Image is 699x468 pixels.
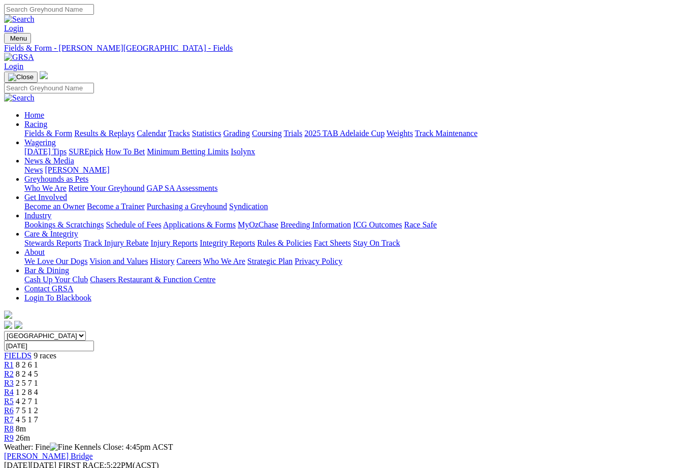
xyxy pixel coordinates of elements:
[4,15,35,24] img: Search
[4,83,94,93] input: Search
[24,184,695,193] div: Greyhounds as Pets
[8,73,34,81] img: Close
[69,147,103,156] a: SUREpick
[4,72,38,83] button: Toggle navigation
[4,341,94,351] input: Select date
[24,275,88,284] a: Cash Up Your Club
[4,424,14,433] a: R8
[238,220,278,229] a: MyOzChase
[24,129,695,138] div: Racing
[247,257,293,265] a: Strategic Plan
[24,266,69,275] a: Bar & Dining
[404,220,436,229] a: Race Safe
[24,138,56,147] a: Wagering
[4,351,31,360] a: FIELDS
[24,275,695,284] div: Bar & Dining
[4,397,14,406] a: R5
[304,129,385,138] a: 2025 TAB Adelaide Cup
[176,257,201,265] a: Careers
[24,147,695,156] div: Wagering
[24,284,73,293] a: Contact GRSA
[4,53,34,62] img: GRSA
[16,433,30,442] span: 26m
[4,370,14,378] a: R2
[24,220,104,229] a: Bookings & Scratchings
[24,156,74,165] a: News & Media
[314,239,351,247] a: Fact Sheets
[4,93,35,103] img: Search
[150,257,174,265] a: History
[224,129,250,138] a: Grading
[387,129,413,138] a: Weights
[24,239,695,248] div: Care & Integrity
[24,129,72,138] a: Fields & Form
[16,379,38,387] span: 2 5 7 1
[24,165,43,174] a: News
[4,62,23,71] a: Login
[16,370,38,378] span: 8 2 4 5
[147,147,229,156] a: Minimum Betting Limits
[24,293,91,302] a: Login To Blackbook
[4,379,14,387] a: R3
[415,129,478,138] a: Track Maintenance
[14,321,22,329] img: twitter.svg
[87,202,145,211] a: Become a Trainer
[24,220,695,229] div: Industry
[16,415,38,424] span: 4 5 1 7
[24,147,67,156] a: [DATE] Tips
[90,275,215,284] a: Chasers Restaurant & Function Centre
[4,4,94,15] input: Search
[24,165,695,175] div: News & Media
[16,424,26,433] span: 8m
[4,433,14,442] a: R9
[24,175,88,183] a: Greyhounds as Pets
[4,406,14,415] a: R6
[4,360,14,369] a: R1
[295,257,342,265] a: Privacy Policy
[45,165,109,174] a: [PERSON_NAME]
[4,452,93,460] a: [PERSON_NAME] Bridge
[24,193,67,202] a: Get Involved
[4,415,14,424] span: R7
[69,184,145,192] a: Retire Your Greyhound
[4,33,31,44] button: Toggle navigation
[16,388,38,396] span: 1 2 8 4
[24,111,44,119] a: Home
[150,239,198,247] a: Injury Reports
[74,129,135,138] a: Results & Replays
[24,257,87,265] a: We Love Our Dogs
[10,35,27,42] span: Menu
[34,351,56,360] span: 9 races
[24,248,45,256] a: About
[4,311,12,319] img: logo-grsa-white.png
[16,406,38,415] span: 7 5 1 2
[4,44,695,53] a: Fields & Form - [PERSON_NAME][GEOGRAPHIC_DATA] - Fields
[283,129,302,138] a: Trials
[192,129,221,138] a: Statistics
[168,129,190,138] a: Tracks
[353,220,402,229] a: ICG Outcomes
[137,129,166,138] a: Calendar
[16,360,38,369] span: 8 2 6 1
[16,397,38,406] span: 4 2 7 1
[4,388,14,396] a: R4
[4,24,23,32] a: Login
[24,202,695,211] div: Get Involved
[24,239,81,247] a: Stewards Reports
[89,257,148,265] a: Vision and Values
[24,229,78,238] a: Care & Integrity
[24,257,695,266] div: About
[40,71,48,79] img: logo-grsa-white.png
[257,239,312,247] a: Rules & Policies
[50,443,72,452] img: Fine
[147,184,218,192] a: GAP SA Assessments
[252,129,282,138] a: Coursing
[147,202,227,211] a: Purchasing a Greyhound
